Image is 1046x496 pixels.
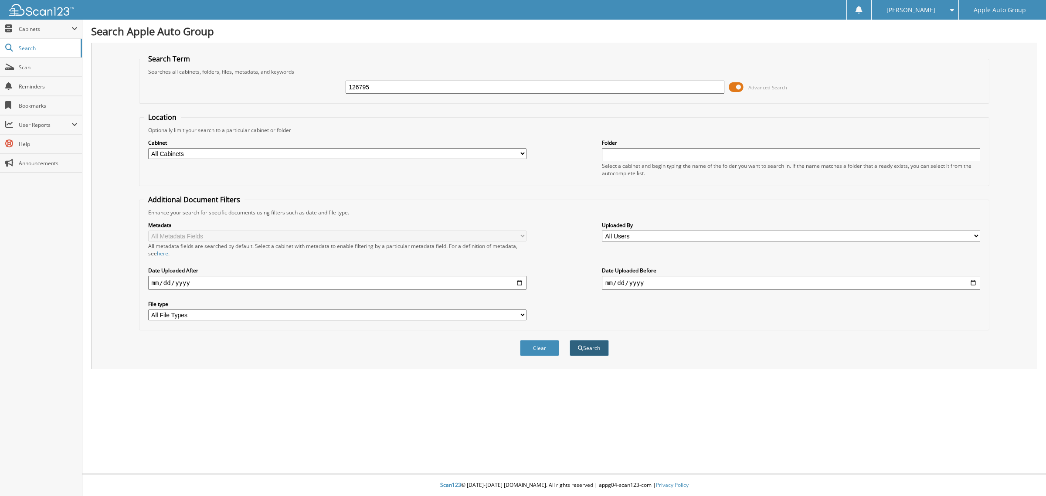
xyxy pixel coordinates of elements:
div: All metadata fields are searched by default. Select a cabinet with metadata to enable filtering b... [148,242,526,257]
span: Announcements [19,160,78,167]
span: Bookmarks [19,102,78,109]
input: start [148,276,526,290]
button: Search [570,340,609,356]
a: Privacy Policy [656,481,689,489]
label: Date Uploaded Before [602,267,980,274]
span: Scan [19,64,78,71]
iframe: Chat Widget [1002,454,1046,496]
legend: Search Term [144,54,194,64]
span: Scan123 [440,481,461,489]
a: here [157,250,168,257]
img: scan123-logo-white.svg [9,4,74,16]
button: Clear [520,340,559,356]
legend: Location [144,112,181,122]
label: Uploaded By [602,221,980,229]
div: Searches all cabinets, folders, files, metadata, and keywords [144,68,985,75]
legend: Additional Document Filters [144,195,245,204]
h1: Search Apple Auto Group [91,24,1037,38]
span: User Reports [19,121,71,129]
label: Cabinet [148,139,526,146]
label: Folder [602,139,980,146]
span: Help [19,140,78,148]
span: Apple Auto Group [974,7,1026,13]
span: [PERSON_NAME] [886,7,935,13]
label: File type [148,300,526,308]
span: Cabinets [19,25,71,33]
input: end [602,276,980,290]
div: © [DATE]-[DATE] [DOMAIN_NAME]. All rights reserved | appg04-scan123-com | [82,475,1046,496]
span: Reminders [19,83,78,90]
div: Select a cabinet and begin typing the name of the folder you want to search in. If the name match... [602,162,980,177]
span: Search [19,44,76,52]
div: Optionally limit your search to a particular cabinet or folder [144,126,985,134]
label: Metadata [148,221,526,229]
span: Advanced Search [748,84,787,91]
label: Date Uploaded After [148,267,526,274]
div: Enhance your search for specific documents using filters such as date and file type. [144,209,985,216]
